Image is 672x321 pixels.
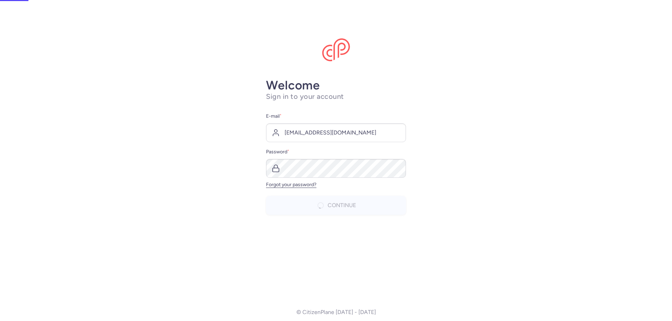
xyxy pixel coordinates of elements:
h1: Sign in to your account [266,92,406,101]
label: Password [266,148,406,156]
input: user@example.com [266,123,406,142]
img: CitizenPlane logo [322,38,350,61]
span: Continue [328,202,356,209]
strong: Welcome [266,78,320,93]
p: © CitizenPlane [DATE] - [DATE] [296,309,376,315]
label: E-mail [266,112,406,121]
button: Continue [266,196,406,215]
a: Forgot your password? [266,182,316,188]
